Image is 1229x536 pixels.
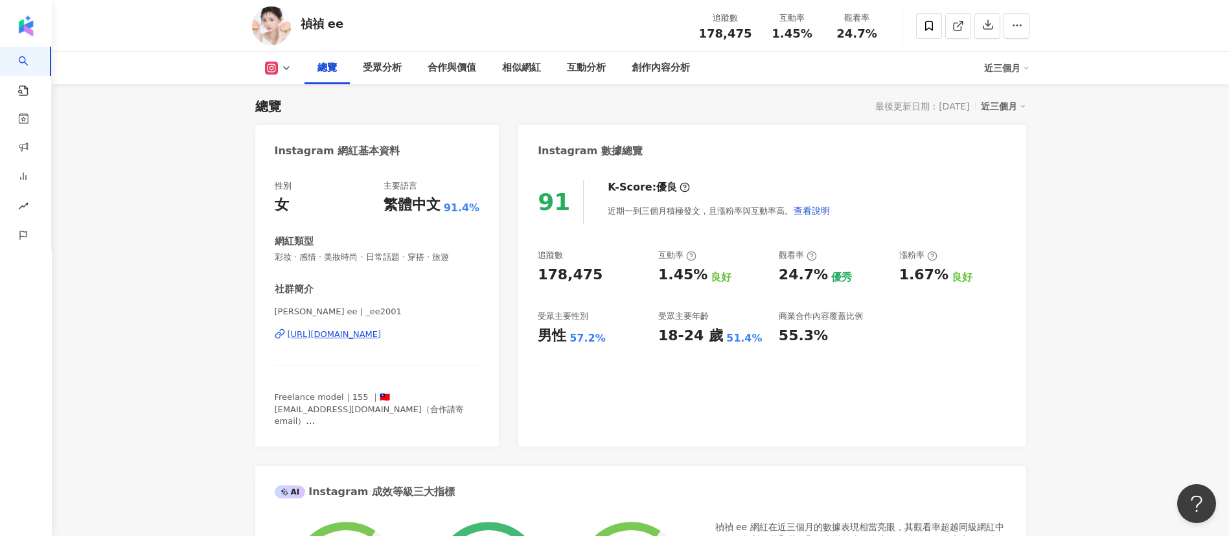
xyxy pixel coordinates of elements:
[779,265,828,285] div: 24.7%
[275,329,480,340] a: [URL][DOMAIN_NAME]
[428,60,476,76] div: 合作與價值
[384,195,441,215] div: 繁體中文
[275,283,314,296] div: 社群簡介
[699,12,752,25] div: 追蹤數
[538,326,566,346] div: 男性
[275,485,455,499] div: Instagram 成效等級三大指標
[779,310,863,322] div: 商業合作內容覆蓋比例
[794,205,830,216] span: 查看說明
[538,189,570,215] div: 91
[981,98,1026,115] div: 近三個月
[831,270,852,285] div: 優秀
[538,144,643,158] div: Instagram 數據總覽
[18,47,44,97] a: search
[984,58,1029,78] div: 近三個月
[658,326,723,346] div: 18-24 歲
[658,310,709,322] div: 受眾主要年齡
[502,60,541,76] div: 相似網紅
[275,180,292,192] div: 性別
[699,27,752,40] span: 178,475
[658,250,696,261] div: 互動率
[275,144,400,158] div: Instagram 網紅基本資料
[793,198,831,224] button: 查看說明
[567,60,606,76] div: 互動分析
[538,265,603,285] div: 178,475
[711,270,731,285] div: 良好
[363,60,402,76] div: 受眾分析
[275,235,314,248] div: 網紅類型
[444,201,480,215] span: 91.4%
[632,60,690,76] div: 創作內容分析
[779,326,828,346] div: 55.3%
[608,180,690,194] div: K-Score :
[18,193,29,222] span: rise
[384,180,417,192] div: 主要語言
[301,16,344,32] div: 禎禎 ee
[538,310,588,322] div: 受眾主要性別
[275,306,480,318] span: [PERSON_NAME] ee | _ee2001
[288,329,382,340] div: [URL][DOMAIN_NAME]
[16,16,36,36] img: logo icon
[275,392,464,437] span: Freelance model｜155 ｜🇹🇼 [EMAIL_ADDRESS][DOMAIN_NAME]（合作請寄email） 不接團購❗️
[899,250,937,261] div: 漲粉率
[255,97,281,115] div: 總覽
[875,101,969,111] div: 最後更新日期：[DATE]
[317,60,337,76] div: 總覽
[275,195,289,215] div: 女
[538,250,563,261] div: 追蹤數
[275,251,480,263] span: 彩妝 · 感情 · 美妝時尚 · 日常話題 · 穿搭 · 旅遊
[656,180,677,194] div: 優良
[569,331,606,345] div: 57.2%
[833,12,882,25] div: 觀看率
[779,250,817,261] div: 觀看率
[899,265,948,285] div: 1.67%
[275,485,306,498] div: AI
[608,198,831,224] div: 近期一到三個月積極發文，且漲粉率與互動率高。
[252,6,291,45] img: KOL Avatar
[726,331,763,345] div: 51.4%
[1177,484,1216,523] iframe: Help Scout Beacon - Open
[772,27,812,40] span: 1.45%
[658,265,707,285] div: 1.45%
[952,270,972,285] div: 良好
[768,12,817,25] div: 互動率
[836,27,877,40] span: 24.7%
